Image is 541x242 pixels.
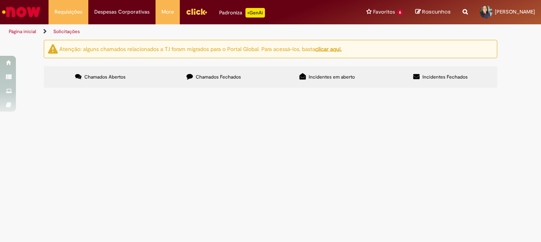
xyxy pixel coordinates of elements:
a: Solicitações [53,28,80,35]
span: [PERSON_NAME] [495,8,535,15]
a: Rascunhos [415,8,451,16]
p: +GenAi [245,8,265,18]
span: Incidentes em aberto [309,74,355,80]
span: Rascunhos [422,8,451,16]
span: Chamados Fechados [196,74,241,80]
ng-bind-html: Atenção: alguns chamados relacionados a T.I foram migrados para o Portal Global. Para acessá-los,... [59,45,342,52]
a: clicar aqui. [315,45,342,52]
span: Despesas Corporativas [94,8,150,16]
a: Página inicial [9,28,36,35]
img: ServiceNow [1,4,42,20]
span: Favoritos [373,8,395,16]
span: More [162,8,174,16]
span: Chamados Abertos [84,74,126,80]
span: Requisições [54,8,82,16]
span: Incidentes Fechados [422,74,468,80]
img: click_logo_yellow_360x200.png [186,6,207,18]
div: Padroniza [219,8,265,18]
ul: Trilhas de página [6,24,355,39]
span: 6 [397,9,403,16]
